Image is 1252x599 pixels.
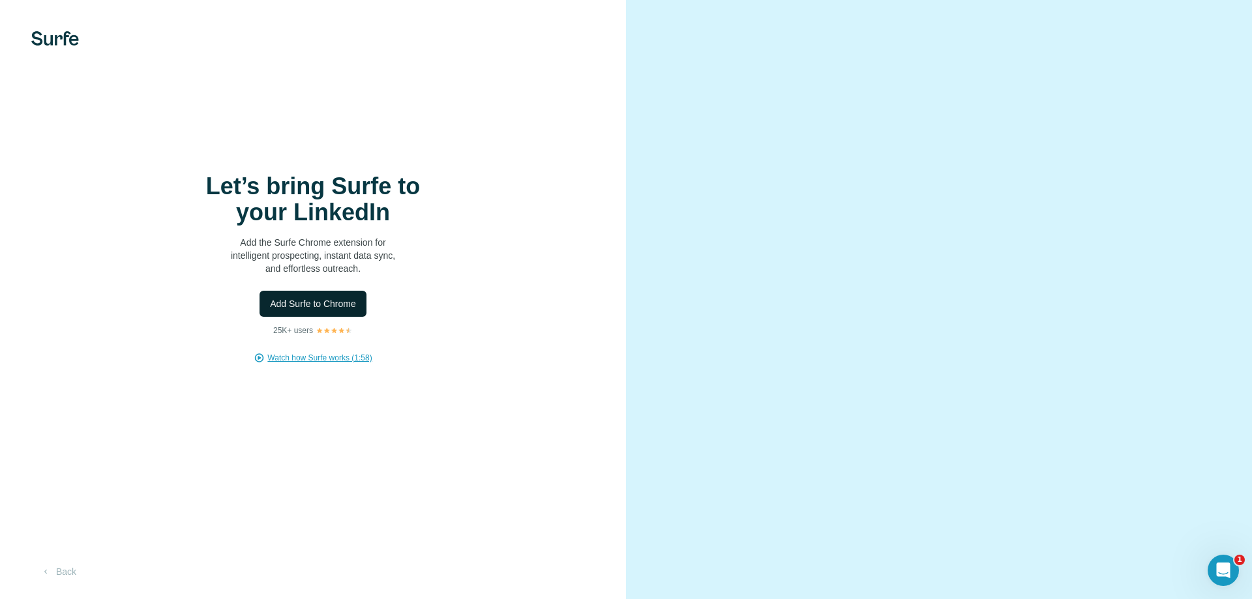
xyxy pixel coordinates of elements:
iframe: Intercom live chat [1208,555,1239,586]
p: 25K+ users [273,325,313,336]
img: Rating Stars [316,327,353,334]
p: Add the Surfe Chrome extension for intelligent prospecting, instant data sync, and effortless out... [183,236,443,275]
span: 1 [1234,555,1245,565]
button: Add Surfe to Chrome [260,291,366,317]
button: Back [31,560,85,583]
span: Add Surfe to Chrome [270,297,356,310]
img: Surfe's logo [31,31,79,46]
h1: Let’s bring Surfe to your LinkedIn [183,173,443,226]
button: Watch how Surfe works (1:58) [267,352,372,364]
